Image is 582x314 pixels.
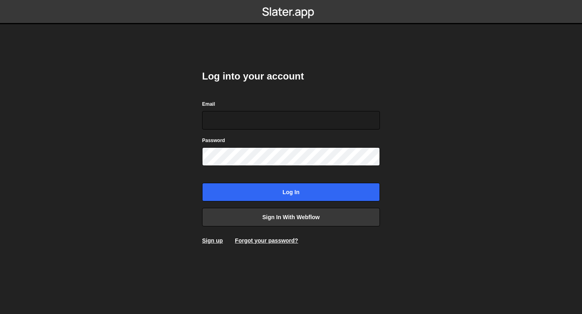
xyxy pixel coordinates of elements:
label: Email [202,100,215,108]
h2: Log into your account [202,70,380,83]
input: Log in [202,183,380,201]
a: Forgot your password? [235,237,298,244]
a: Sign in with Webflow [202,208,380,226]
label: Password [202,136,225,144]
a: Sign up [202,237,223,244]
